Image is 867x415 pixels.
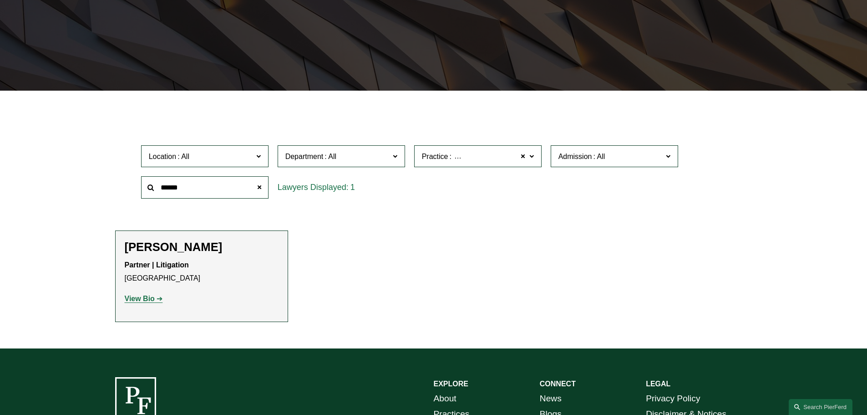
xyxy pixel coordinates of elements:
span: Location [149,153,177,160]
span: 1 [350,183,355,192]
span: Admission [558,153,592,160]
p: [GEOGRAPHIC_DATA] [125,259,279,285]
a: View Bio [125,295,163,302]
strong: CONNECT [540,380,576,388]
strong: EXPLORE [434,380,468,388]
span: Practice [422,153,448,160]
a: News [540,391,562,407]
strong: Partner | Litigation [125,261,189,269]
h2: [PERSON_NAME] [125,240,279,254]
span: Department [285,153,324,160]
span: Cyber, Privacy & Technology [453,151,545,163]
strong: View Bio [125,295,155,302]
a: About [434,391,456,407]
a: Privacy Policy [646,391,700,407]
strong: LEGAL [646,380,670,388]
a: Search this site [789,399,852,415]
